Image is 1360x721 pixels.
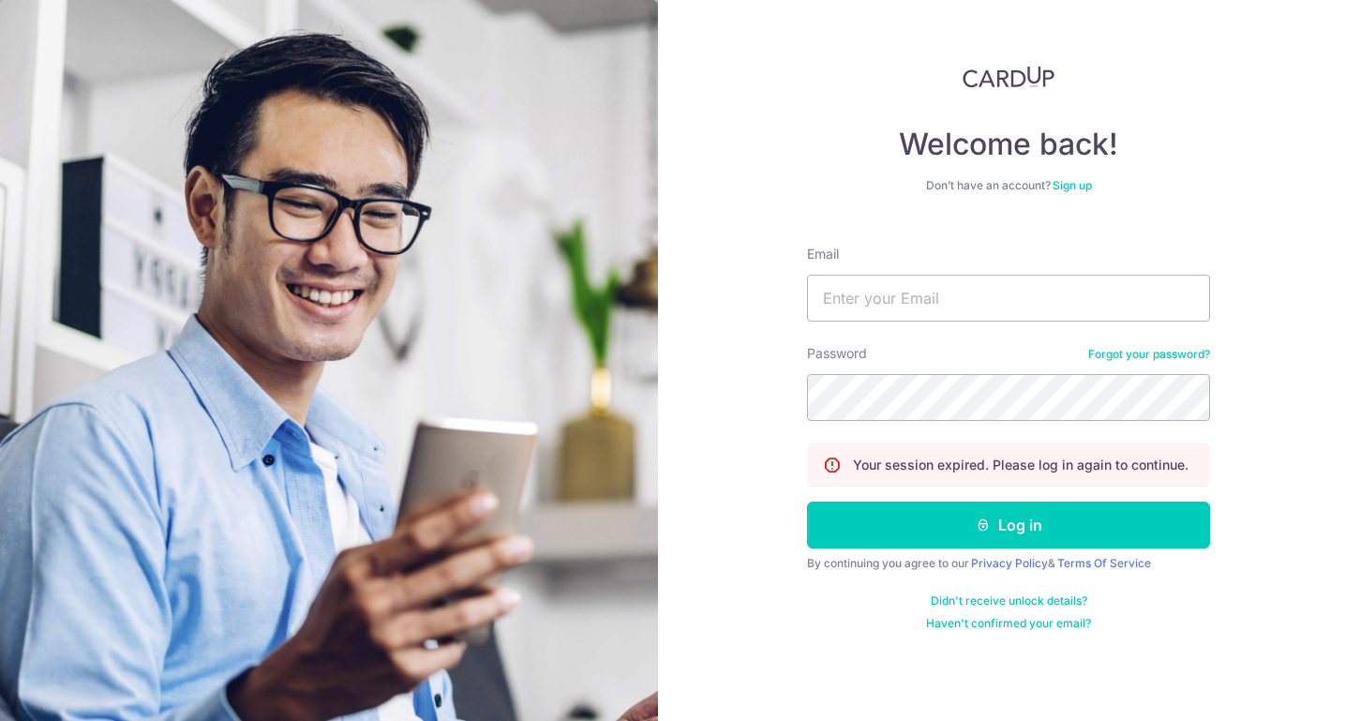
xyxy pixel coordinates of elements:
a: Terms Of Service [1057,556,1151,570]
label: Password [807,344,867,363]
h4: Welcome back! [807,126,1210,163]
div: Don’t have an account? [807,178,1210,193]
label: Email [807,245,839,263]
a: Haven't confirmed your email? [926,616,1091,631]
input: Enter your Email [807,275,1210,322]
a: Forgot your password? [1088,347,1210,362]
a: Privacy Policy [971,556,1048,570]
div: By continuing you agree to our & [807,556,1210,571]
a: Sign up [1053,178,1092,192]
a: Didn't receive unlock details? [931,593,1087,608]
button: Log in [807,502,1210,548]
img: CardUp Logo [963,66,1054,88]
p: Your session expired. Please log in again to continue. [853,456,1188,474]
